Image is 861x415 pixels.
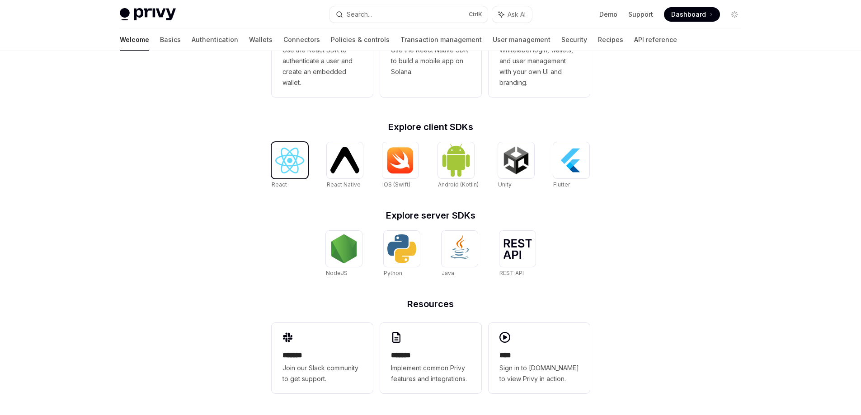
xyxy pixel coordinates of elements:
[442,143,470,177] img: Android (Kotlin)
[272,299,590,308] h2: Resources
[664,7,720,22] a: Dashboard
[272,323,373,393] a: **** **Join our Slack community to get support.
[329,6,488,23] button: Search...CtrlK
[493,29,550,51] a: User management
[192,29,238,51] a: Authentication
[282,45,362,88] span: Use the React SDK to authenticate a user and create an embedded wallet.
[249,29,273,51] a: Wallets
[400,29,482,51] a: Transaction management
[503,239,532,259] img: REST API
[384,270,402,276] span: Python
[442,270,454,276] span: Java
[671,10,706,19] span: Dashboard
[331,29,390,51] a: Policies & controls
[380,323,481,393] a: **** **Implement common Privy features and integrations.
[492,6,532,23] button: Ask AI
[347,9,372,20] div: Search...
[382,181,410,188] span: iOS (Swift)
[272,181,287,188] span: React
[438,142,479,189] a: Android (Kotlin)Android (Kotlin)
[327,142,363,189] a: React NativeReact Native
[329,234,358,263] img: NodeJS
[386,147,415,174] img: iOS (Swift)
[327,181,361,188] span: React Native
[326,231,362,278] a: NodeJSNodeJS
[502,146,531,175] img: Unity
[380,5,481,97] a: **** **** **** ***Use the React Native SDK to build a mobile app on Solana.
[326,270,348,276] span: NodeJS
[628,10,653,19] a: Support
[561,29,587,51] a: Security
[283,29,320,51] a: Connectors
[499,270,524,276] span: REST API
[382,142,419,189] a: iOS (Swift)iOS (Swift)
[499,231,536,278] a: REST APIREST API
[508,10,526,19] span: Ask AI
[391,45,470,77] span: Use the React Native SDK to build a mobile app on Solana.
[160,29,181,51] a: Basics
[275,148,304,173] img: React
[282,363,362,384] span: Join our Slack community to get support.
[442,231,478,278] a: JavaJava
[272,142,308,189] a: ReactReact
[727,7,742,22] button: Toggle dark mode
[489,323,590,393] a: ****Sign in to [DOMAIN_NAME] to view Privy in action.
[445,234,474,263] img: Java
[384,231,420,278] a: PythonPython
[391,363,470,384] span: Implement common Privy features and integrations.
[272,122,590,131] h2: Explore client SDKs
[272,211,590,220] h2: Explore server SDKs
[634,29,677,51] a: API reference
[438,181,479,188] span: Android (Kotlin)
[499,45,579,88] span: Whitelabel login, wallets, and user management with your own UI and branding.
[387,234,416,263] img: Python
[553,142,589,189] a: FlutterFlutter
[330,147,359,173] img: React Native
[553,181,570,188] span: Flutter
[499,363,579,384] span: Sign in to [DOMAIN_NAME] to view Privy in action.
[599,10,617,19] a: Demo
[120,29,149,51] a: Welcome
[498,142,534,189] a: UnityUnity
[120,8,176,21] img: light logo
[469,11,482,18] span: Ctrl K
[598,29,623,51] a: Recipes
[557,146,586,175] img: Flutter
[489,5,590,97] a: **** *****Whitelabel login, wallets, and user management with your own UI and branding.
[498,181,512,188] span: Unity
